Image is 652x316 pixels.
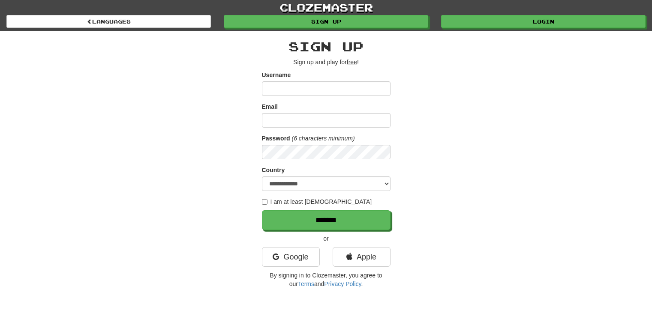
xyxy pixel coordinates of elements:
p: Sign up and play for ! [262,58,391,66]
label: Password [262,134,290,143]
a: Privacy Policy [324,280,361,287]
a: Languages [6,15,211,28]
input: I am at least [DEMOGRAPHIC_DATA] [262,199,267,205]
em: (6 characters minimum) [292,135,355,142]
a: Sign up [224,15,428,28]
label: I am at least [DEMOGRAPHIC_DATA] [262,197,372,206]
h2: Sign up [262,39,391,54]
label: Username [262,71,291,79]
p: By signing in to Clozemaster, you agree to our and . [262,271,391,288]
a: Login [441,15,646,28]
u: free [347,59,357,66]
a: Google [262,247,320,267]
label: Email [262,102,278,111]
p: or [262,234,391,243]
a: Apple [333,247,391,267]
label: Country [262,166,285,174]
a: Terms [298,280,314,287]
